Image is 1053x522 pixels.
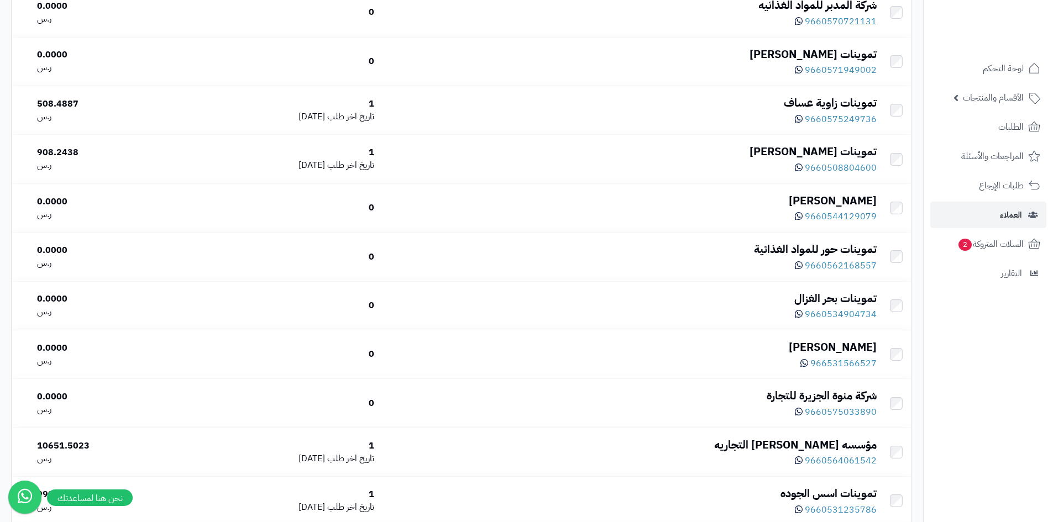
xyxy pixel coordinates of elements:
[37,403,174,416] div: ر.س
[383,437,877,453] div: مؤسسه [PERSON_NAME] التجاريه
[930,260,1046,287] a: التقارير
[810,357,877,370] span: 966531566527
[805,210,877,223] span: 9660544129079
[183,110,374,123] div: [DATE]
[795,113,877,126] a: 9660575249736
[37,355,174,367] div: ر.س
[327,500,374,514] span: تاريخ اخر طلب
[183,146,374,159] div: 1
[327,452,374,465] span: تاريخ اخر طلب
[795,161,877,175] a: 9660508804600
[1001,266,1022,281] span: التقارير
[37,61,174,74] div: ر.س
[183,55,374,68] div: 0
[805,259,877,272] span: 9660562168557
[958,239,972,251] span: 2
[183,251,374,263] div: 0
[37,146,174,159] div: 908.2438
[183,98,374,110] div: 1
[998,119,1024,135] span: الطلبات
[805,161,877,175] span: 9660508804600
[383,291,877,307] div: تموينات بحر الغزال
[930,55,1046,82] a: لوحة التحكم
[37,244,174,257] div: 0.0000
[930,172,1046,199] a: طلبات الإرجاع
[795,454,877,467] a: 9660564061542
[327,110,374,123] span: تاريخ اخر طلب
[183,440,374,452] div: 1
[795,308,877,321] a: 9660534904734
[183,348,374,361] div: 0
[1000,207,1022,223] span: العملاء
[37,196,174,208] div: 0.0000
[383,144,877,160] div: تموينات [PERSON_NAME]
[183,452,374,465] div: [DATE]
[805,405,877,419] span: 9660575033890
[795,259,877,272] a: 9660562168557
[37,391,174,403] div: 0.0000
[37,159,174,172] div: ر.س
[183,397,374,410] div: 0
[37,13,174,25] div: ر.س
[383,241,877,257] div: تموينات حور للمواد الغذائية
[957,236,1024,252] span: السلات المتروكة
[37,98,174,110] div: 508.4887
[383,95,877,111] div: تموينات زاوية عساف
[383,193,877,209] div: [PERSON_NAME]
[37,342,174,355] div: 0.0000
[805,308,877,321] span: 9660534904734
[930,114,1046,140] a: الطلبات
[983,61,1024,76] span: لوحة التحكم
[795,503,877,516] a: 9660531235786
[805,15,877,28] span: 9660570721131
[979,178,1024,193] span: طلبات الإرجاع
[183,202,374,214] div: 0
[805,454,877,467] span: 9660564061542
[183,6,374,19] div: 0
[795,210,877,223] a: 9660544129079
[805,113,877,126] span: 9660575249736
[183,299,374,312] div: 0
[800,357,877,370] a: 966531566527
[978,30,1042,53] img: logo-2.png
[37,257,174,270] div: ر.س
[37,49,174,61] div: 0.0000
[795,15,877,28] a: 9660570721131
[930,231,1046,257] a: السلات المتروكة2
[805,503,877,516] span: 9660531235786
[963,90,1024,106] span: الأقسام والمنتجات
[37,293,174,305] div: 0.0000
[37,208,174,221] div: ر.س
[383,339,877,355] div: [PERSON_NAME]
[37,305,174,318] div: ر.س
[961,149,1024,164] span: المراجعات والأسئلة
[805,64,877,77] span: 9660571949002
[37,501,174,514] div: ر.س
[183,159,374,172] div: [DATE]
[383,388,877,404] div: شركة منوة الجزيرة للتجارة
[37,488,174,501] div: 999.5256
[930,202,1046,228] a: العملاء
[183,501,374,514] div: [DATE]
[795,405,877,419] a: 9660575033890
[37,110,174,123] div: ر.س
[383,486,877,502] div: تموينات اسس الجوده
[930,143,1046,170] a: المراجعات والأسئلة
[327,159,374,172] span: تاريخ اخر طلب
[183,488,374,501] div: 1
[383,46,877,62] div: تموينات [PERSON_NAME]
[795,64,877,77] a: 9660571949002
[37,440,174,452] div: 10651.5023
[37,452,174,465] div: ر.س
